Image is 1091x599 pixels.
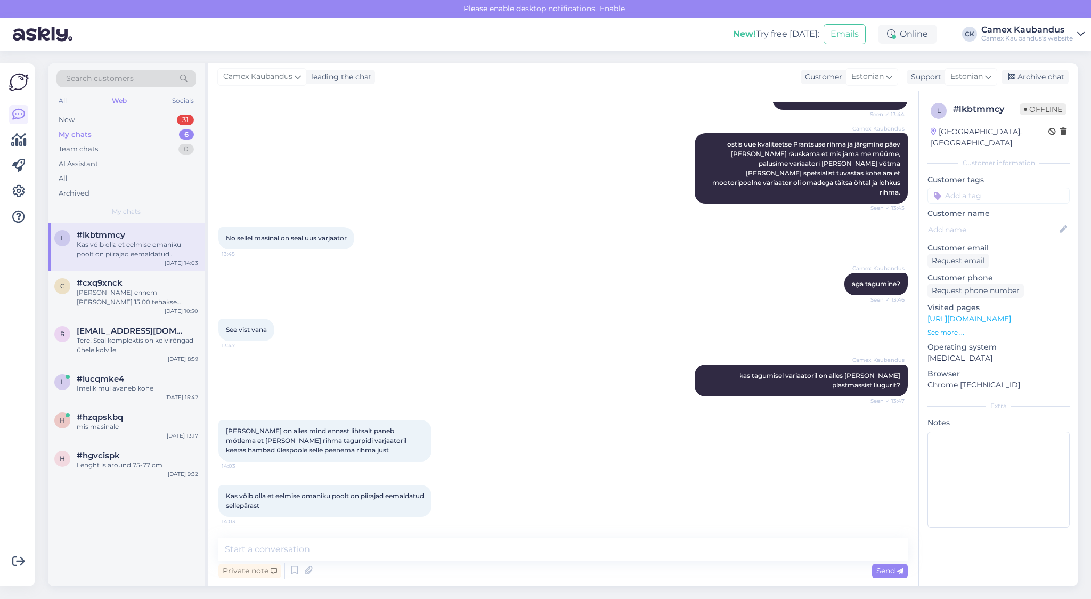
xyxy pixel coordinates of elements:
p: Chrome [TECHNICAL_ID] [927,379,1070,391]
span: Seen ✓ 13:46 [865,296,905,304]
div: Archive chat [1002,70,1069,84]
span: 14:03 [222,517,262,525]
span: #lucqmke4 [77,374,124,384]
span: Estonian [950,71,983,83]
div: 31 [177,115,194,125]
div: All [56,94,69,108]
span: kas tagumisel variaatoril on alles [PERSON_NAME] plastmassist liugurit? [739,371,902,389]
a: [URL][DOMAIN_NAME] [927,314,1011,323]
span: Kas vöib olla et eelmise omaniku poolt on piirajad eemaldatud sellepärast [226,492,426,509]
div: [DATE] 14:03 [165,259,198,267]
span: c [60,282,65,290]
div: All [59,173,68,184]
p: Operating system [927,342,1070,353]
span: Camex Kaubandus [852,356,905,364]
span: Camex Kaubandus [223,71,292,83]
div: New [59,115,75,125]
p: Customer name [927,208,1070,219]
p: See more ... [927,328,1070,337]
span: Send [876,566,903,576]
div: Socials [170,94,196,108]
div: Kas vöib olla et eelmise omaniku poolt on piirajad eemaldatud sellepärast [77,240,198,259]
div: [DATE] 15:42 [165,393,198,401]
div: Team chats [59,144,98,155]
div: [DATE] 9:32 [168,470,198,478]
div: Support [907,71,941,83]
div: Camex Kaubandus's website [981,34,1073,43]
span: 13:47 [222,342,262,350]
p: Visited pages [927,302,1070,313]
div: [DATE] 8:59 [168,355,198,363]
span: ostis uue kvaliteetse Prantsuse rihma ja järgmine päev [PERSON_NAME] räuskama et mis jama me müüm... [712,140,902,196]
div: mis masinale [77,422,198,432]
p: Customer email [927,242,1070,254]
span: #cxq9xnck [77,278,123,288]
b: New! [733,29,756,39]
span: #hzqpskbq [77,412,123,422]
span: [PERSON_NAME] on alles mind ennast lihtsalt paneb mötlema et [PERSON_NAME] rihma tagurpidi varjaa... [226,427,408,454]
div: Try free [DATE]: [733,28,819,41]
span: h [60,455,65,463]
span: aga tagumine? [852,280,900,288]
p: Browser [927,368,1070,379]
p: [MEDICAL_DATA] [927,353,1070,364]
div: Request email [927,254,989,268]
p: Notes [927,417,1070,428]
span: My chats [112,207,141,216]
button: Emails [824,24,866,44]
span: See vist vana [226,326,267,334]
span: Seen ✓ 13:47 [865,397,905,405]
div: [DATE] 13:17 [167,432,198,440]
div: AI Assistant [59,159,98,169]
div: 0 [178,144,194,155]
div: Online [878,25,937,44]
span: #lkbtmmcy [77,230,125,240]
span: Estonian [851,71,884,83]
div: # lkbtmmcy [953,103,1020,116]
div: Tere! Seal komplektis on kolvirõngad ühele kolvile [77,336,198,355]
div: Web [110,94,129,108]
span: h [60,416,65,424]
span: Offline [1020,103,1066,115]
div: Lenght is around 75-77 cm [77,460,198,470]
div: 6 [179,129,194,140]
div: Imelik mul avaneb kohe [77,384,198,393]
span: Seen ✓ 13:44 [865,110,905,118]
span: Seen ✓ 13:45 [865,204,905,212]
p: Customer phone [927,272,1070,284]
div: Private note [218,564,281,578]
div: Archived [59,188,89,199]
span: No sellel masinal on seal uus varjaator [226,234,347,242]
div: Customer information [927,158,1070,168]
span: Search customers [66,73,134,84]
span: r [60,330,65,338]
div: [DATE] 10:50 [165,307,198,315]
div: My chats [59,129,92,140]
div: leading the chat [307,71,372,83]
span: l [61,378,64,386]
span: #hgvcispk [77,451,120,460]
div: [GEOGRAPHIC_DATA], [GEOGRAPHIC_DATA] [931,126,1048,149]
span: ryytlipoig22@gmail.com [77,326,188,336]
span: l [937,107,941,115]
span: 14:03 [222,462,262,470]
div: [PERSON_NAME] ennem [PERSON_NAME] 15.00 tehakse tellimus ja tasutakse ,siis [PERSON_NAME] [PERSON... [77,288,198,307]
span: Enable [597,4,628,13]
span: l [61,234,64,242]
span: 13:45 [222,250,262,258]
input: Add a tag [927,188,1070,204]
span: Camex Kaubandus [852,125,905,133]
p: Customer tags [927,174,1070,185]
span: Camex Kaubandus [852,264,905,272]
div: Request phone number [927,284,1024,298]
div: Camex Kaubandus [981,26,1073,34]
a: Camex KaubandusCamex Kaubandus's website [981,26,1085,43]
div: Extra [927,401,1070,411]
div: CK [962,27,977,42]
img: Askly Logo [9,72,29,92]
div: Customer [801,71,842,83]
input: Add name [928,224,1057,236]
